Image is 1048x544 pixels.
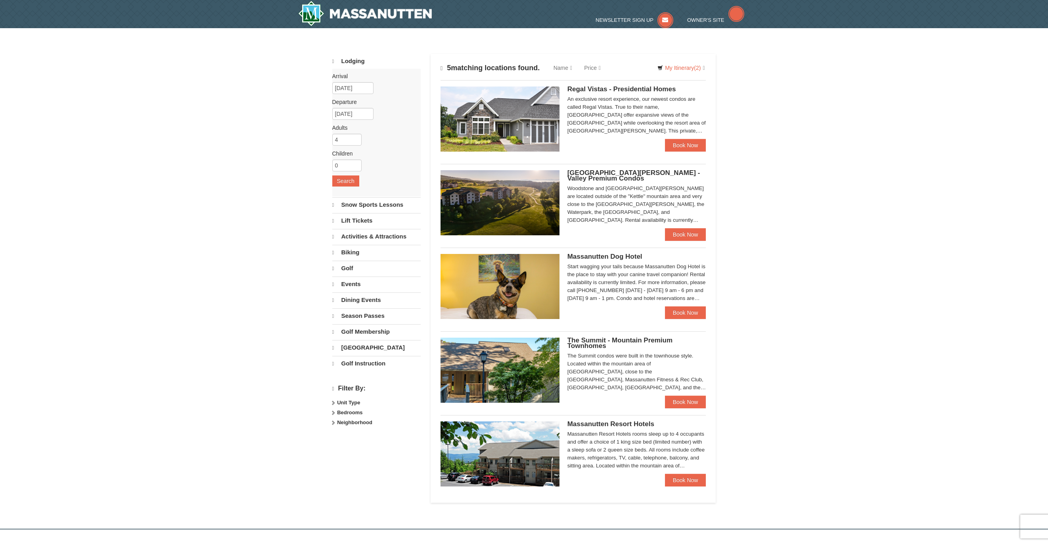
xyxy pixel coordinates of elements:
button: Search [332,175,359,186]
label: Arrival [332,72,415,80]
span: The Summit - Mountain Premium Townhomes [567,336,672,350]
a: Book Now [665,228,706,241]
img: Massanutten Resort Logo [298,1,432,26]
a: Dining Events [332,292,421,308]
a: Price [578,60,607,76]
a: Golf Instruction [332,356,421,371]
a: Lift Tickets [332,213,421,228]
img: 19219034-1-0eee7e00.jpg [441,338,559,403]
span: Massanutten Resort Hotels [567,420,654,428]
a: Snow Sports Lessons [332,197,421,212]
div: An exclusive resort experience, our newest condos are called Regal Vistas. True to their name, [G... [567,95,706,135]
img: 19219041-4-ec11c166.jpg [441,170,559,235]
img: 19218991-1-902409a9.jpg [441,87,559,152]
a: Season Passes [332,308,421,323]
a: Massanutten Resort [298,1,432,26]
a: Name [548,60,578,76]
div: Start wagging your tails because Massanutten Dog Hotel is the place to stay with your canine trav... [567,263,706,302]
a: Golf [332,261,421,276]
a: Biking [332,245,421,260]
strong: Unit Type [337,400,360,406]
div: Massanutten Resort Hotels rooms sleep up to 4 occupants and offer a choice of 1 king size bed (li... [567,430,706,470]
img: 19219026-1-e3b4ac8e.jpg [441,421,559,486]
span: Massanutten Dog Hotel [567,253,642,260]
span: Newsletter Sign Up [596,17,653,23]
strong: Bedrooms [337,409,362,415]
label: Children [332,150,415,158]
span: Owner's Site [687,17,724,23]
span: [GEOGRAPHIC_DATA][PERSON_NAME] - Valley Premium Condos [567,169,700,182]
div: The Summit condos were built in the townhouse style. Located within the mountain area of [GEOGRAP... [567,352,706,392]
a: Book Now [665,306,706,319]
a: Book Now [665,396,706,408]
span: (2) [694,65,701,71]
img: 27428181-5-81c892a3.jpg [441,254,559,319]
strong: Neighborhood [337,419,372,425]
div: Woodstone and [GEOGRAPHIC_DATA][PERSON_NAME] are located outside of the "Kettle" mountain area an... [567,185,706,224]
a: Lodging [332,54,421,69]
a: [GEOGRAPHIC_DATA] [332,340,421,355]
a: Activities & Attractions [332,229,421,244]
a: Newsletter Sign Up [596,17,673,23]
label: Adults [332,124,415,132]
a: Book Now [665,139,706,152]
a: Golf Membership [332,324,421,339]
a: Owner's Site [687,17,744,23]
a: Book Now [665,474,706,486]
span: Regal Vistas - Presidential Homes [567,85,676,93]
a: Events [332,277,421,292]
h4: Filter By: [332,385,421,392]
a: My Itinerary(2) [652,62,710,74]
label: Departure [332,98,415,106]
